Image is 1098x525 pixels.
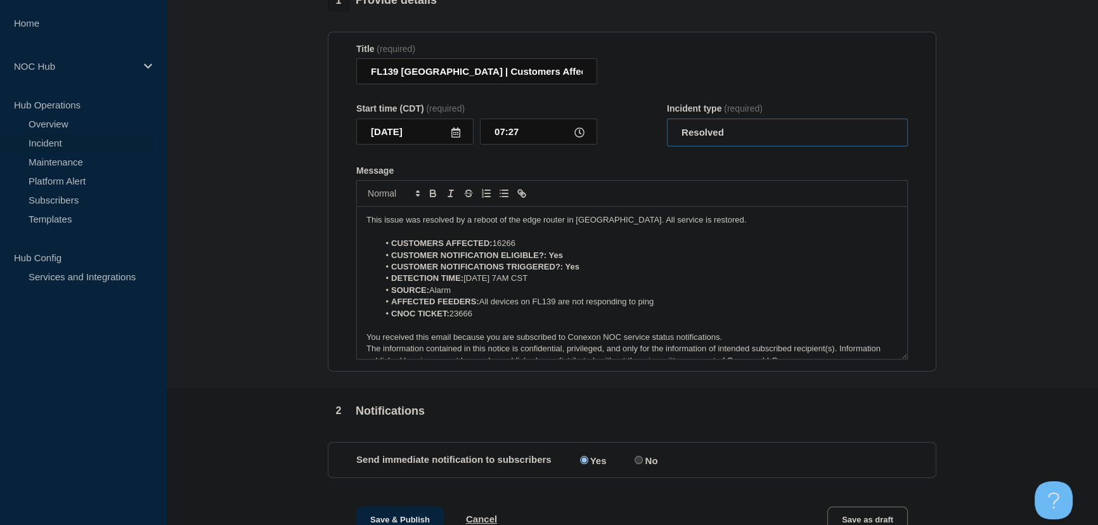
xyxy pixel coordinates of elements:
input: Title [356,58,597,84]
button: Toggle bulleted list [495,186,513,201]
button: Toggle link [513,186,531,201]
div: Title [356,44,597,54]
input: HH:MM [480,119,597,145]
input: No [635,456,643,464]
p: You received this email because you are subscribed to Conexon NOC service status notifications. [366,332,898,343]
p: NOC Hub [14,61,136,72]
button: Toggle ordered list [477,186,495,201]
div: Incident type [667,103,908,113]
strong: AFFECTED FEEDERS: [391,297,479,306]
input: Yes [580,456,588,464]
input: YYYY-MM-DD [356,119,474,145]
li: Alarm [379,285,898,296]
li: 23666 [379,308,898,320]
button: Toggle italic text [442,186,460,201]
p: The information contained in this notice is confidential, privileged, and only for the informatio... [366,343,898,366]
button: Toggle strikethrough text [460,186,477,201]
li: All devices on FL139 are not responding to ping [379,296,898,308]
label: Yes [577,454,607,466]
div: Start time (CDT) [356,103,597,113]
label: No [631,454,657,466]
strong: SOURCE: [391,285,429,295]
strong: CUSTOMER NOTIFICATION ELIGIBLE?: Yes [391,250,563,260]
span: 2 [328,400,349,422]
span: (required) [724,103,763,113]
div: Message [356,165,908,176]
div: Message [357,207,907,359]
li: 16266 [379,238,898,249]
li: [DATE] 7AM CST [379,273,898,284]
p: Send immediate notification to subscribers [356,454,552,466]
div: Notifications [328,400,425,422]
strong: CUSTOMERS AFFECTED: [391,238,493,248]
span: (required) [426,103,465,113]
strong: CUSTOMER NOTIFICATIONS TRIGGERED?: Yes [391,262,579,271]
select: Incident type [667,119,908,146]
div: Send immediate notification to subscribers [356,454,908,466]
iframe: Help Scout Beacon - Open [1035,481,1073,519]
span: (required) [377,44,415,54]
button: Toggle bold text [424,186,442,201]
strong: CNOC TICKET: [391,309,449,318]
strong: DETECTION TIME: [391,273,463,283]
span: Font size [362,186,424,201]
button: Cancel [466,514,497,524]
p: This issue was resolved by a reboot of the edge router in [GEOGRAPHIC_DATA]. All service is resto... [366,214,898,226]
